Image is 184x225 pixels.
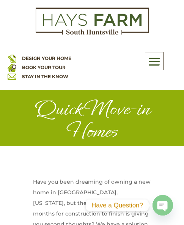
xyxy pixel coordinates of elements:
a: hays farm homes huntsville development [36,30,149,36]
a: DESIGN YOUR HOME [22,55,71,61]
img: design your home [8,54,16,63]
a: BOOK YOUR TOUR [22,65,66,70]
img: book your home tour [8,63,16,72]
h1: Quick Move-in Homes [19,98,166,146]
a: STAY IN THE KNOW [22,74,68,79]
